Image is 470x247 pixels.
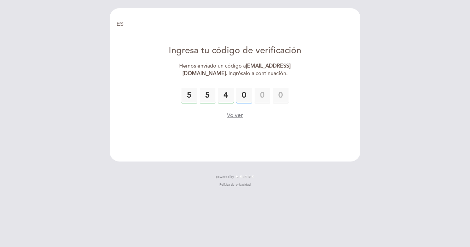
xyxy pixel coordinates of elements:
span: powered by [216,175,234,179]
input: 0 [236,88,252,103]
img: MEITRE [236,175,254,178]
strong: [EMAIL_ADDRESS][DOMAIN_NAME] [182,63,291,77]
div: Ingresa tu código de verificación [160,44,310,57]
input: 0 [218,88,234,103]
input: 0 [200,88,215,103]
input: 0 [181,88,197,103]
a: Política de privacidad [219,182,251,187]
button: Volver [227,111,243,119]
div: Hemos enviado un código a . Ingrésalo a continuación. [160,62,310,77]
a: powered by [216,175,254,179]
input: 0 [273,88,289,103]
input: 0 [255,88,270,103]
